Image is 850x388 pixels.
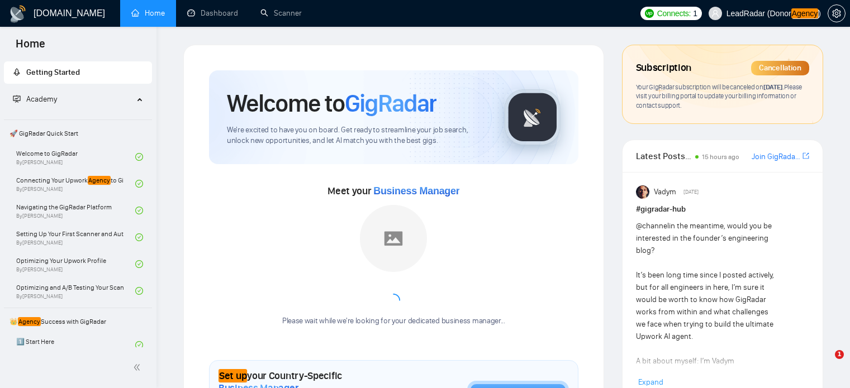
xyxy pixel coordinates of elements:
a: homeHome [131,8,165,18]
span: check-circle [135,207,143,214]
a: Navigating the GigRadar PlatformBy[PERSON_NAME] [16,198,135,223]
span: Home [7,36,54,59]
span: check-circle [135,260,143,268]
span: Business Manager [373,185,459,197]
h1: Welcome to [227,88,436,118]
span: check-circle [135,233,143,241]
span: 🚀 GigRadar Quick Start [5,122,151,145]
img: placeholder.png [360,205,427,272]
a: Welcome to GigRadarBy[PERSON_NAME] [16,145,135,169]
a: setting [828,9,846,18]
a: dashboardDashboard [187,8,238,18]
span: [DATE] [683,187,699,197]
em: Agency [791,8,819,18]
span: GigRadar [345,88,436,118]
span: Subscription [636,59,691,78]
span: fund-projection-screen [13,95,21,103]
img: upwork-logo.png [645,9,654,18]
em: Set up [219,369,247,382]
em: Agency [18,317,41,326]
span: Expand [638,377,663,387]
span: [DATE] . [763,83,784,91]
span: Getting Started [26,68,80,77]
span: Academy [13,94,57,104]
span: Connects: [657,7,691,20]
span: We're excited to have you on board. Get ready to streamline your job search, unlock new opportuni... [227,125,487,146]
button: setting [828,4,846,22]
span: 15 hours ago [702,153,739,161]
span: check-circle [135,180,143,188]
a: export [802,151,809,161]
span: Vadym [654,186,676,198]
span: 👑 Success with GigRadar [5,310,151,333]
span: @channel [636,221,669,231]
div: Cancellation [751,61,809,75]
li: Getting Started [4,61,152,84]
iframe: Intercom live chat [812,350,839,377]
span: Meet your [327,185,459,197]
span: check-circle [135,153,143,161]
span: check-circle [135,341,143,349]
span: Your GigRadar subscription will be canceled Please visit your billing portal to update your billi... [636,83,802,109]
span: double-left [133,362,144,373]
span: Latest Posts from the GigRadar Community [636,149,692,163]
span: 1 [693,7,697,20]
span: LeadRadar (Donor ) [726,9,821,17]
a: Optimizing and A/B Testing Your Scanner for Better ResultsBy[PERSON_NAME] [16,279,135,303]
div: Please wait while we're looking for your dedicated business manager... [276,316,512,327]
span: 1 [835,350,844,359]
span: loading [384,291,403,310]
span: on [755,83,784,91]
a: Join GigRadar Slack Community [752,151,800,163]
span: rocket [13,68,21,76]
span: export [802,151,809,160]
img: gigradar-logo.png [505,89,561,145]
img: Vadym [636,185,649,199]
a: searchScanner [260,8,302,18]
span: setting [828,9,845,18]
a: Optimizing Your Upwork ProfileBy[PERSON_NAME] [16,252,135,276]
span: user [711,9,719,17]
span: check-circle [135,287,143,295]
a: Connecting Your UpworkAgencyto GigRadarBy[PERSON_NAME] [16,171,135,196]
span: Academy [26,94,57,104]
a: 1️⃣ Start Here [16,333,135,357]
img: logo [9,5,27,23]
a: Setting Up Your First Scanner and Auto-BidderBy[PERSON_NAME] [16,225,135,250]
h1: # gigradar-hub [636,203,809,215]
